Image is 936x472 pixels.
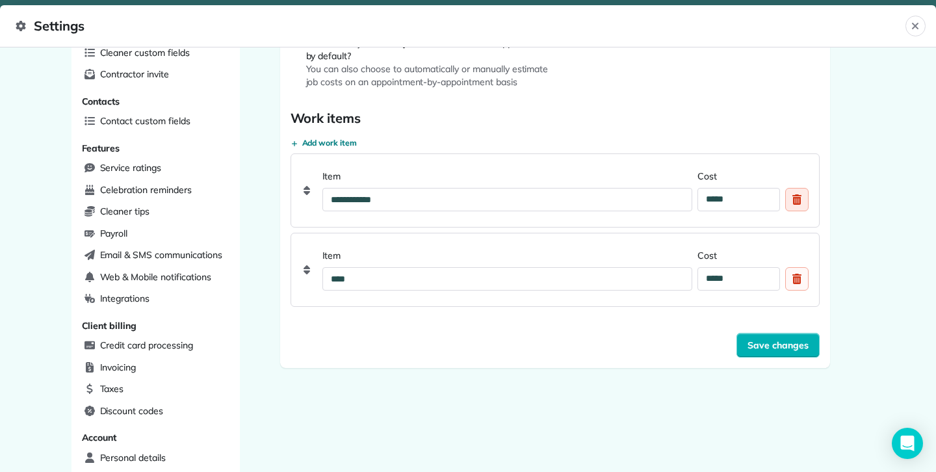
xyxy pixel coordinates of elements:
[100,114,190,127] span: Contact custom fields
[322,170,693,183] label: Item
[291,138,357,148] button: Add work item
[306,36,555,62] label: Automatically estimate job cost for scheduled appointments by default?
[905,16,926,36] button: Close
[79,159,232,178] a: Service ratings
[302,138,357,148] span: Add work item
[736,333,820,358] button: Save changes
[291,109,820,127] h2: Work items
[100,339,193,352] span: Credit card processing
[79,268,232,287] a: Web & Mobile notifications
[100,227,128,240] span: Payroll
[79,358,232,378] a: Invoicing
[100,361,136,374] span: Invoicing
[79,202,232,222] a: Cleaner tips
[785,267,809,291] div: Delete custom field
[79,224,232,244] a: Payroll
[100,46,190,59] span: Cleaner custom fields
[100,248,222,261] span: Email & SMS communications
[79,65,232,85] a: Contractor invite
[82,320,136,332] span: Client billing
[100,205,150,218] span: Cleaner tips
[322,249,693,262] label: Item
[100,68,169,81] span: Contractor invite
[785,188,809,211] div: Delete custom field
[100,270,211,283] span: Web & Mobile notifications
[697,170,779,183] label: Cost
[79,449,232,468] a: Personal details
[82,432,117,443] span: Account
[79,112,232,131] a: Contact custom fields
[892,428,923,459] div: Open Intercom Messenger
[100,292,150,305] span: Integrations
[79,336,232,356] a: Credit card processing
[291,153,820,228] div: ItemCostDelete custom field
[100,183,192,196] span: Celebration reminders
[697,249,779,262] label: Cost
[100,404,163,417] span: Discount codes
[79,44,232,63] a: Cleaner custom fields
[79,402,232,421] a: Discount codes
[100,451,166,464] span: Personal details
[82,142,120,154] span: Features
[79,181,232,200] a: Celebration reminders
[747,339,809,352] span: Save changes
[79,246,232,265] a: Email & SMS communications
[306,62,555,88] span: You can also choose to automatically or manually estimate job costs on an appointment-by-appointm...
[100,382,124,395] span: Taxes
[79,289,232,309] a: Integrations
[291,233,820,307] div: ItemCostDelete custom field
[79,380,232,399] a: Taxes
[16,16,905,36] span: Settings
[100,161,161,174] span: Service ratings
[82,96,120,107] span: Contacts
